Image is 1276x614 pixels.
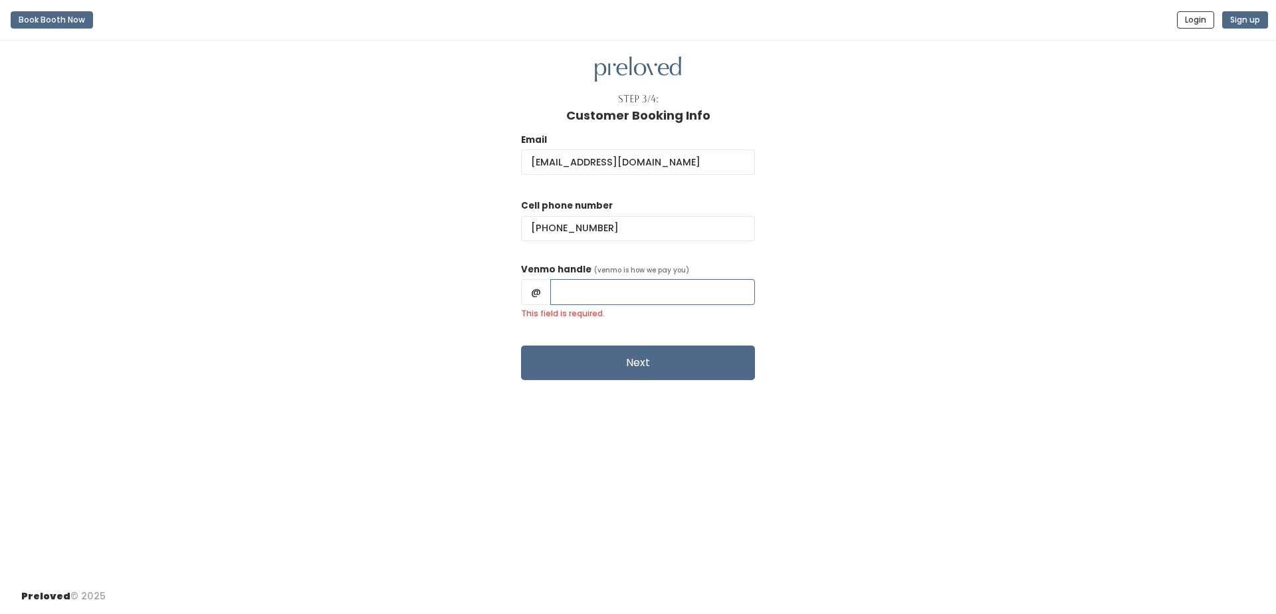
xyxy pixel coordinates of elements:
label: Cell phone number [521,199,613,213]
label: This field is required. [521,308,755,320]
a: Book Booth Now [11,5,93,35]
button: Book Booth Now [11,11,93,29]
div: Step 3/4: [618,92,659,106]
span: @ [521,279,551,304]
button: Next [521,346,755,380]
label: Venmo handle [521,263,591,276]
input: @ . [521,150,755,175]
div: © 2025 [21,579,106,603]
label: Email [521,134,547,147]
span: (venmo is how we pay you) [594,265,689,275]
button: Login [1177,11,1214,29]
span: Preloved [21,589,70,603]
button: Sign up [1222,11,1268,29]
input: (___) ___-____ [521,216,755,241]
h1: Customer Booking Info [566,109,710,122]
img: preloved logo [595,56,681,82]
